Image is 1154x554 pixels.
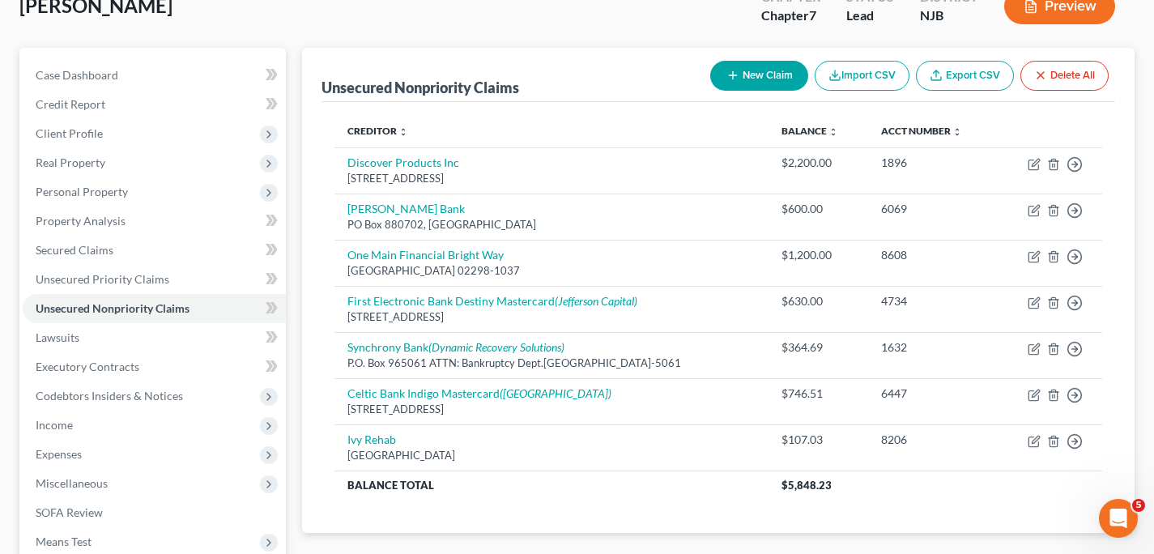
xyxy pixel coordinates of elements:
span: Credit Report [36,97,105,111]
a: Executory Contracts [23,352,286,381]
div: [GEOGRAPHIC_DATA] 02298-1037 [347,263,755,279]
span: Means Test [36,535,92,548]
span: Executory Contracts [36,360,139,373]
div: NJB [920,6,978,25]
a: First Electronic Bank Destiny Mastercard(Jefferson Capital) [347,294,637,308]
div: 8206 [881,432,984,448]
span: Real Property [36,156,105,169]
div: Unsecured Nonpriority Claims [322,78,519,97]
a: Ivy Rehab [347,433,396,446]
span: Case Dashboard [36,68,118,82]
span: Unsecured Priority Claims [36,272,169,286]
span: Expenses [36,447,82,461]
span: Income [36,418,73,432]
th: Balance Total [334,471,768,500]
a: Unsecured Nonpriority Claims [23,294,286,323]
div: [STREET_ADDRESS] [347,402,755,417]
div: [STREET_ADDRESS] [347,171,755,186]
div: Lead [846,6,894,25]
a: Balance unfold_more [781,125,838,137]
a: Property Analysis [23,207,286,236]
span: 5 [1132,499,1145,512]
button: New Claim [710,61,808,91]
iframe: Intercom live chat [1099,499,1138,538]
span: Property Analysis [36,214,126,228]
div: $630.00 [781,293,855,309]
div: $1,200.00 [781,247,855,263]
div: P.O. Box 965061 ATTN: Bankruptcy Dept.[GEOGRAPHIC_DATA]-5061 [347,356,755,371]
div: $746.51 [781,386,855,402]
div: 6447 [881,386,984,402]
a: Creditor unfold_more [347,125,408,137]
a: Lawsuits [23,323,286,352]
a: Export CSV [916,61,1014,91]
span: Client Profile [36,126,103,140]
a: Case Dashboard [23,61,286,90]
div: 1632 [881,339,984,356]
a: Secured Claims [23,236,286,265]
i: unfold_more [398,127,408,137]
a: One Main Financial Bright Way [347,248,504,262]
div: [GEOGRAPHIC_DATA] [347,448,755,463]
div: [STREET_ADDRESS] [347,309,755,325]
span: Personal Property [36,185,128,198]
span: Miscellaneous [36,476,108,490]
div: $364.69 [781,339,855,356]
a: Synchrony Bank(Dynamic Recovery Solutions) [347,340,564,354]
div: 4734 [881,293,984,309]
div: Chapter [761,6,820,25]
div: $600.00 [781,201,855,217]
span: $5,848.23 [781,479,832,492]
div: PO Box 880702, [GEOGRAPHIC_DATA] [347,217,755,232]
i: unfold_more [828,127,838,137]
i: (Jefferson Capital) [555,294,637,308]
a: SOFA Review [23,498,286,527]
button: Delete All [1020,61,1109,91]
a: Celtic Bank Indigo Mastercard([GEOGRAPHIC_DATA]) [347,386,611,400]
i: unfold_more [952,127,962,137]
i: ([GEOGRAPHIC_DATA]) [500,386,611,400]
span: SOFA Review [36,505,103,519]
button: Import CSV [815,61,909,91]
a: Discover Products Inc [347,156,459,169]
div: 1896 [881,155,984,171]
span: Codebtors Insiders & Notices [36,389,183,403]
a: Unsecured Priority Claims [23,265,286,294]
span: Unsecured Nonpriority Claims [36,301,189,315]
div: $107.03 [781,432,855,448]
span: Secured Claims [36,243,113,257]
a: Credit Report [23,90,286,119]
div: $2,200.00 [781,155,855,171]
span: Lawsuits [36,330,79,344]
span: 7 [809,7,816,23]
i: (Dynamic Recovery Solutions) [428,340,564,354]
a: [PERSON_NAME] Bank [347,202,465,215]
div: 6069 [881,201,984,217]
a: Acct Number unfold_more [881,125,962,137]
div: 8608 [881,247,984,263]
